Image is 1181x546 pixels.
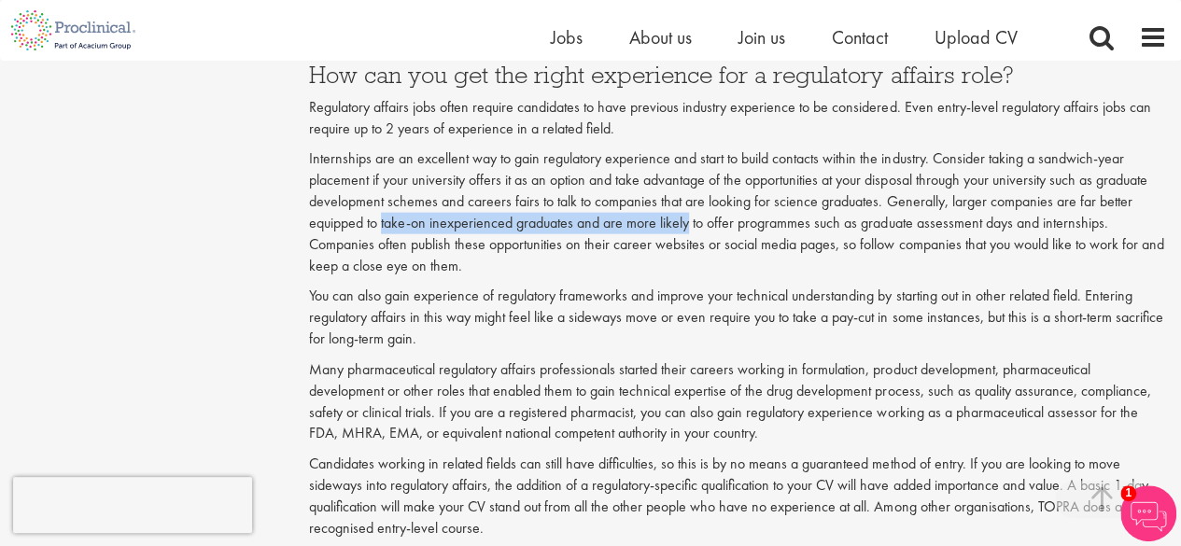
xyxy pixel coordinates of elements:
p: Many pharmaceutical regulatory affairs professionals started their careers working in formulation... [309,359,1167,444]
img: Chatbot [1120,485,1176,541]
iframe: reCAPTCHA [13,477,252,533]
a: Contact [832,25,888,49]
span: 1 [1120,485,1136,501]
a: Join us [738,25,785,49]
a: Jobs [551,25,583,49]
a: Upload CV [935,25,1018,49]
a: About us [629,25,692,49]
p: Candidates working in related fields can still have difficulties, so this is by no means a guaran... [309,454,1167,539]
p: Internships are an excellent way to gain regulatory experience and start to build contacts within... [309,148,1167,276]
h3: How can you get the right experience for a regulatory affairs role? [309,63,1167,87]
p: You can also gain experience of regulatory frameworks and improve your technical understanding by... [309,286,1167,350]
p: Regulatory affairs jobs often require candidates to have previous industry experience to be consi... [309,97,1167,140]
